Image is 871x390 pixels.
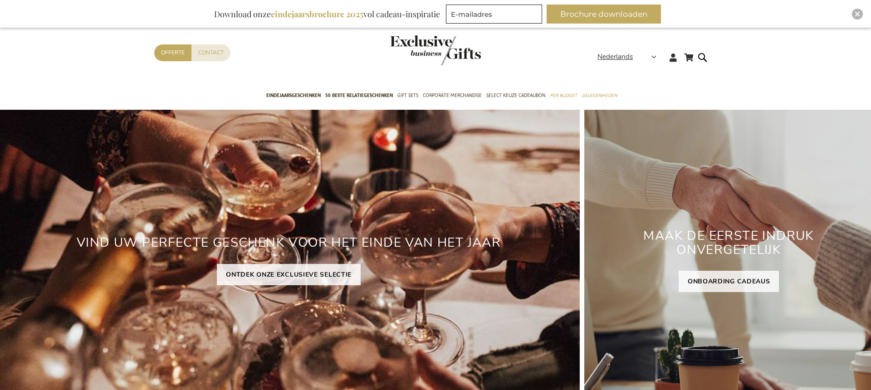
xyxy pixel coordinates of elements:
a: Contact [191,44,230,61]
span: Select Keuze Cadeaubon [486,91,545,100]
input: E-mailadres [446,5,542,24]
b: eindejaarsbrochure 2025 [271,9,363,19]
a: Select Keuze Cadeaubon [486,85,545,107]
span: Gelegenheden [582,91,617,100]
img: Exclusive Business gifts logo [390,35,481,65]
a: Gift Sets [397,85,418,107]
a: store logo [390,35,435,65]
span: Nederlands [597,52,633,62]
a: Offerte [154,44,191,61]
form: marketing offers and promotions [446,5,545,26]
a: ONTDEK ONZE EXCLUSIEVE SELECTIE [217,264,361,285]
a: ONBOARDING CADEAUS [679,271,779,292]
span: 50 beste relatiegeschenken [325,91,393,100]
div: Close [852,9,863,19]
span: Eindejaarsgeschenken [266,91,321,100]
span: Per Budget [550,91,577,100]
img: Close [855,11,860,17]
a: 50 beste relatiegeschenken [325,85,393,107]
a: Per Budget [550,85,577,107]
a: Eindejaarsgeschenken [266,85,321,107]
a: Corporate Merchandise [423,85,482,107]
span: Gift Sets [397,91,418,100]
span: Corporate Merchandise [423,91,482,100]
a: Gelegenheden [582,85,617,107]
button: Brochure downloaden [547,5,661,24]
div: Download onze vol cadeau-inspiratie [210,5,444,24]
